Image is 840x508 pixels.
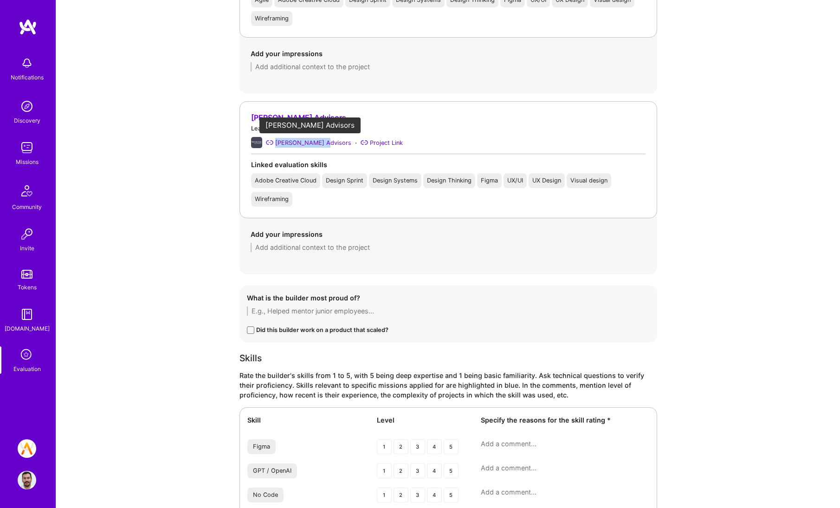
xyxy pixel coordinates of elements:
div: 2 [394,488,408,502]
div: 1 [377,439,392,454]
div: Add your impressions [251,229,646,239]
img: User Avatar [18,471,36,489]
img: teamwork [18,138,36,157]
div: Missions [16,157,39,167]
i: icon SelectionTeam [18,346,36,364]
div: 1 [377,463,392,478]
div: Specify the reasons for the skill rating * [481,415,649,425]
i: Mercer Advisors [266,139,273,146]
div: Add your impressions [251,49,646,59]
div: · [355,138,357,148]
div: Discovery [14,116,40,125]
img: Community [16,180,38,202]
div: Linked evaluation skills [251,160,646,169]
div: 5 [444,488,459,502]
div: Skill [247,415,366,425]
div: What is the builder most proud of? [247,293,650,303]
div: Evaluation [13,364,41,374]
img: Company logo [251,137,262,148]
div: Design Sprint [326,177,363,184]
div: Level [377,415,470,425]
div: 3 [410,488,425,502]
img: tokens [21,270,32,279]
div: 2 [394,463,408,478]
div: UX Design [532,177,561,184]
div: Wireframing [255,195,289,203]
a: Project Link [361,138,403,148]
div: 4 [427,488,442,502]
div: 4 [427,463,442,478]
div: GPT / OpenAI [253,467,291,475]
div: [PERSON_NAME] Advisors [251,113,646,123]
div: Skills [239,353,657,363]
img: guide book [18,305,36,324]
div: Did this builder work on a product that scaled? [256,325,388,335]
a: A.Team // Selection Team - help us grow the community! [15,439,39,458]
div: 2 [394,439,408,454]
div: Design Systems [373,177,418,184]
div: Community [12,202,42,212]
div: Notifications [11,72,44,82]
div: No Code [253,491,278,499]
div: 5 [444,439,459,454]
div: 5 [444,463,459,478]
div: 3 [410,439,425,454]
a: User Avatar [15,471,39,489]
div: Mercer Advisors [275,138,351,148]
img: Invite [18,225,36,243]
div: Lead UX/UI Designer [251,124,646,133]
div: Invite [20,243,34,253]
div: Rate the builder's skills from 1 to 5, with 5 being deep expertise and 1 being basic familiarity.... [239,371,657,400]
div: Tokens [18,282,37,292]
div: Adobe Creative Cloud [255,177,317,184]
div: [DOMAIN_NAME] [5,324,50,333]
div: Visual design [570,177,607,184]
a: [PERSON_NAME] Advisors [266,138,351,148]
img: bell [18,54,36,72]
div: Figma [253,443,270,450]
div: 4 [427,439,442,454]
div: Design Thinking [427,177,472,184]
div: Project Link [370,138,403,148]
div: 3 [410,463,425,478]
div: Wireframing [255,15,289,22]
img: A.Team // Selection Team - help us grow the community! [18,439,36,458]
div: UX/UI [507,177,523,184]
img: discovery [18,97,36,116]
div: Figma [481,177,498,184]
img: logo [19,19,37,35]
div: 1 [377,488,392,502]
i: Project Link [361,139,368,146]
